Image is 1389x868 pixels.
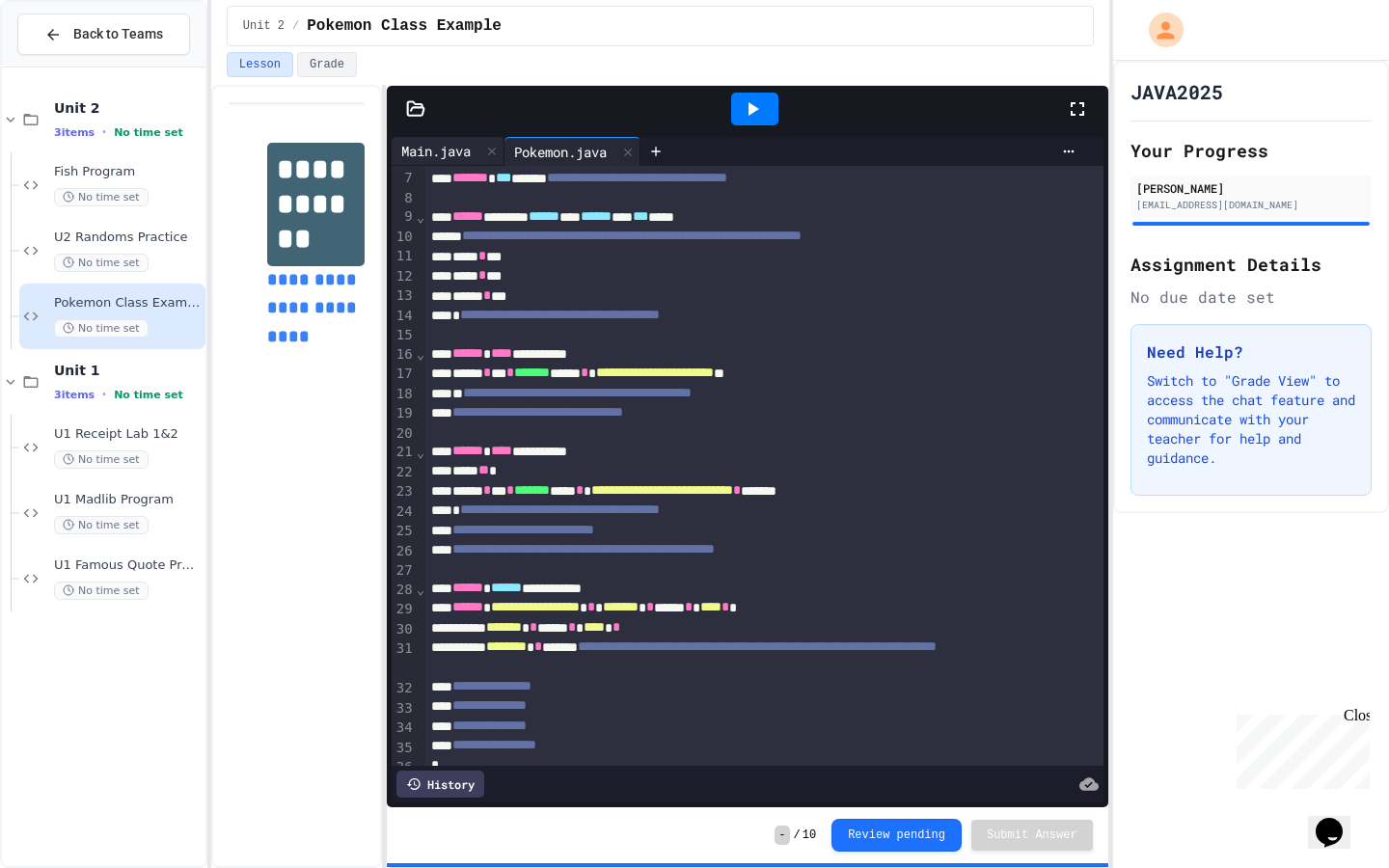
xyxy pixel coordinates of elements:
div: 18 [392,385,416,404]
h1: JAVA2025 [1130,78,1223,105]
div: 20 [392,424,416,444]
span: No time set [54,516,149,534]
span: U1 Receipt Lab 1&2 [54,426,202,443]
div: 19 [392,404,416,423]
span: No time set [54,582,149,600]
button: Lesson [227,52,293,77]
span: 10 [803,827,816,843]
div: 25 [392,522,416,541]
span: Unit 1 [54,362,202,379]
button: Review pending [831,819,962,852]
h2: Your Progress [1130,137,1372,164]
span: Submit Answer [987,827,1077,843]
span: • [102,387,106,402]
div: 13 [392,286,416,306]
span: Fold line [416,346,425,362]
div: 16 [392,345,416,365]
span: Fold line [416,445,425,460]
h2: Assignment Details [1130,251,1372,278]
div: 29 [392,600,416,619]
div: Pokemon.java [504,137,640,166]
div: No due date set [1130,285,1372,309]
div: 24 [392,502,416,522]
div: 10 [392,228,416,247]
div: 22 [392,463,416,482]
span: Pokemon Class Example [307,14,502,38]
div: 9 [392,207,416,227]
span: Unit 2 [243,18,285,34]
span: / [794,827,801,843]
div: 27 [392,561,416,581]
div: [PERSON_NAME] [1136,179,1366,197]
span: U2 Randoms Practice [54,230,202,246]
div: History [396,771,484,798]
div: 30 [392,620,416,639]
span: No time set [114,126,183,139]
div: 8 [392,189,416,208]
span: Unit 2 [54,99,202,117]
div: 35 [392,739,416,758]
div: 26 [392,542,416,561]
div: 7 [392,169,416,188]
span: 3 items [54,389,95,401]
span: U1 Famous Quote Program [54,557,202,574]
div: 21 [392,443,416,462]
span: No time set [54,319,149,338]
span: 3 items [54,126,95,139]
span: Pokemon Class Example [54,295,202,312]
span: / [292,18,299,34]
div: 33 [392,699,416,719]
div: 32 [392,679,416,698]
div: 34 [392,719,416,738]
div: 15 [392,326,416,345]
span: Fold line [416,209,425,225]
div: Main.java [392,141,480,161]
div: Pokemon.java [504,142,616,162]
span: No time set [54,188,149,206]
iframe: chat widget [1308,791,1370,849]
div: 28 [392,581,416,600]
button: Submit Answer [971,820,1093,851]
div: My Account [1129,8,1188,52]
span: • [102,124,106,140]
div: 23 [392,482,416,502]
div: 14 [392,307,416,326]
button: Back to Teams [17,14,190,55]
span: Fold line [416,582,425,597]
iframe: chat widget [1229,707,1370,789]
div: [EMAIL_ADDRESS][DOMAIN_NAME] [1136,198,1366,212]
button: Grade [297,52,357,77]
h3: Need Help? [1147,340,1355,364]
div: Chat with us now!Close [8,8,133,122]
div: 31 [392,639,416,679]
span: - [775,826,789,845]
span: U1 Madlib Program [54,492,202,508]
p: Switch to "Grade View" to access the chat feature and communicate with your teacher for help and ... [1147,371,1355,468]
span: Back to Teams [73,24,163,44]
div: Main.java [392,137,504,166]
div: 12 [392,267,416,286]
div: 11 [392,247,416,266]
span: No time set [54,450,149,469]
div: 36 [392,758,416,777]
span: No time set [114,389,183,401]
div: 17 [392,365,416,384]
span: Fish Program [54,164,202,180]
span: No time set [54,254,149,272]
